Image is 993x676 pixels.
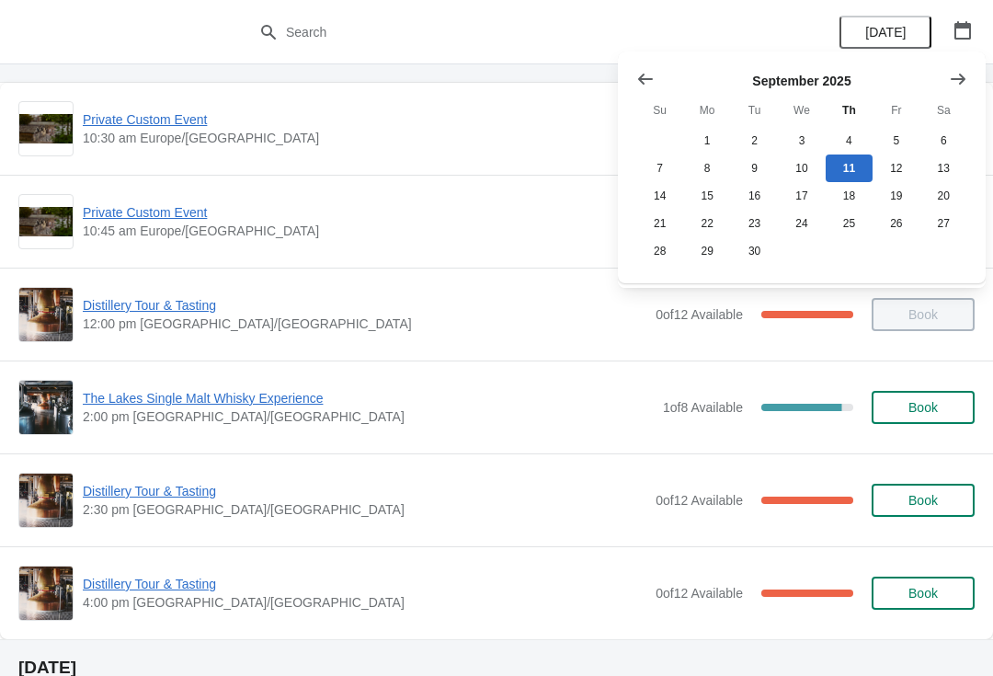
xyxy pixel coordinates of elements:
[285,16,745,49] input: Search
[656,307,743,322] span: 0 of 12 Available
[731,94,778,127] th: Tuesday
[908,493,938,508] span: Book
[865,25,906,40] span: [DATE]
[920,182,967,210] button: Saturday September 20 2025
[683,237,730,265] button: Monday September 29 2025
[873,210,919,237] button: Friday September 26 2025
[826,210,873,237] button: Thursday September 25 2025
[872,484,975,517] button: Book
[778,127,825,155] button: Wednesday September 3 2025
[908,400,938,415] span: Book
[778,182,825,210] button: Wednesday September 17 2025
[731,127,778,155] button: Tuesday September 2 2025
[731,155,778,182] button: Tuesday September 9 2025
[636,182,683,210] button: Sunday September 14 2025
[19,288,73,341] img: Distillery Tour & Tasting | | 12:00 pm Europe/London
[683,155,730,182] button: Monday September 8 2025
[83,593,646,612] span: 4:00 pm [GEOGRAPHIC_DATA]/[GEOGRAPHIC_DATA]
[826,127,873,155] button: Thursday September 4 2025
[839,16,931,49] button: [DATE]
[873,182,919,210] button: Friday September 19 2025
[636,155,683,182] button: Sunday September 7 2025
[83,575,646,593] span: Distillery Tour & Tasting
[683,210,730,237] button: Monday September 22 2025
[636,210,683,237] button: Sunday September 21 2025
[83,296,646,315] span: Distillery Tour & Tasting
[873,127,919,155] button: Friday September 5 2025
[683,127,730,155] button: Monday September 1 2025
[636,94,683,127] th: Sunday
[683,182,730,210] button: Monday September 15 2025
[83,110,646,129] span: Private Custom Event
[629,63,662,96] button: Show previous month, August 2025
[663,400,743,415] span: 1 of 8 Available
[873,155,919,182] button: Friday September 12 2025
[19,381,73,434] img: The Lakes Single Malt Whisky Experience | | 2:00 pm Europe/London
[920,94,967,127] th: Saturday
[920,210,967,237] button: Saturday September 27 2025
[656,493,743,508] span: 0 of 12 Available
[778,94,825,127] th: Wednesday
[731,237,778,265] button: Tuesday September 30 2025
[778,210,825,237] button: Wednesday September 24 2025
[908,586,938,601] span: Book
[83,500,646,519] span: 2:30 pm [GEOGRAPHIC_DATA]/[GEOGRAPHIC_DATA]
[920,127,967,155] button: Saturday September 6 2025
[83,203,646,222] span: Private Custom Event
[920,155,967,182] button: Saturday September 13 2025
[83,315,646,333] span: 12:00 pm [GEOGRAPHIC_DATA]/[GEOGRAPHIC_DATA]
[826,94,873,127] th: Thursday
[19,207,73,237] img: Private Custom Event | | 10:45 am Europe/London
[872,391,975,424] button: Book
[683,94,730,127] th: Monday
[826,155,873,182] button: Today Thursday September 11 2025
[731,210,778,237] button: Tuesday September 23 2025
[636,237,683,265] button: Sunday September 28 2025
[873,94,919,127] th: Friday
[83,222,646,240] span: 10:45 am Europe/[GEOGRAPHIC_DATA]
[656,586,743,601] span: 0 of 12 Available
[19,567,73,620] img: Distillery Tour & Tasting | | 4:00 pm Europe/London
[83,129,646,147] span: 10:30 am Europe/[GEOGRAPHIC_DATA]
[778,155,825,182] button: Wednesday September 10 2025
[826,182,873,210] button: Thursday September 18 2025
[19,114,73,144] img: Private Custom Event | | 10:30 am Europe/London
[83,482,646,500] span: Distillery Tour & Tasting
[83,407,654,426] span: 2:00 pm [GEOGRAPHIC_DATA]/[GEOGRAPHIC_DATA]
[83,389,654,407] span: The Lakes Single Malt Whisky Experience
[872,577,975,610] button: Book
[731,182,778,210] button: Tuesday September 16 2025
[19,474,73,527] img: Distillery Tour & Tasting | | 2:30 pm Europe/London
[942,63,975,96] button: Show next month, October 2025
